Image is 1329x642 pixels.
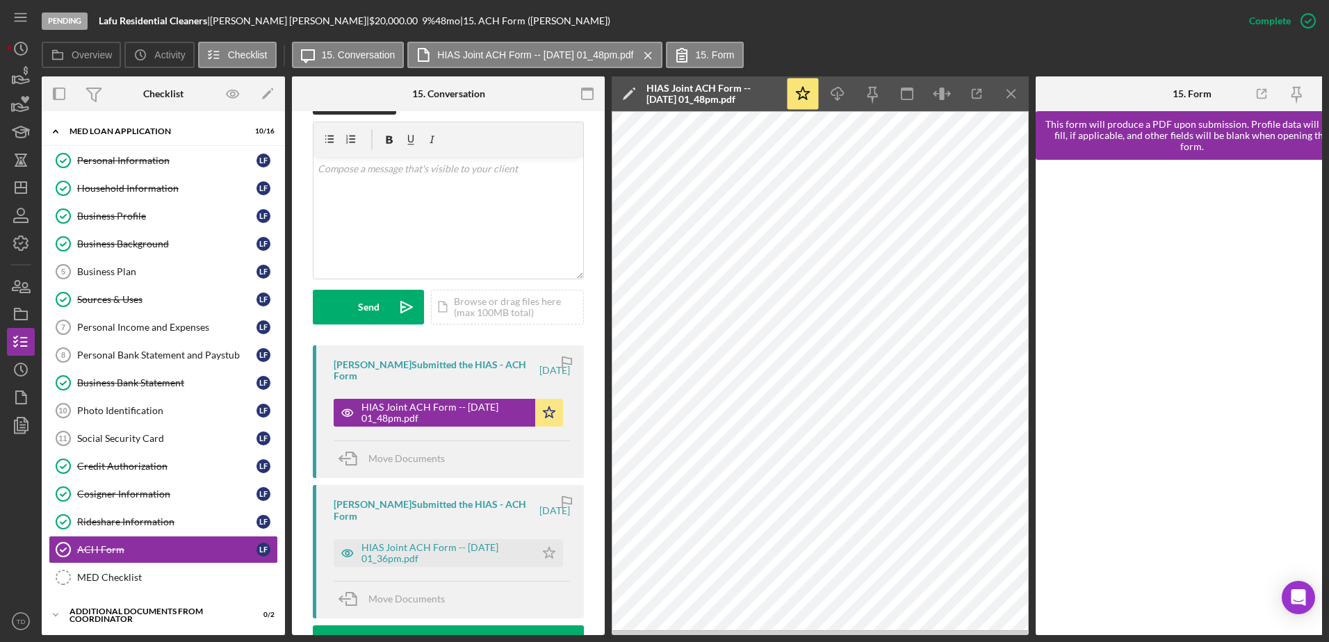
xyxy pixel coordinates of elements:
[77,155,256,166] div: Personal Information
[361,542,528,564] div: HIAS Joint ACH Form -- [DATE] 01_36pm.pdf
[1235,7,1322,35] button: Complete
[49,563,278,591] a: MED Checklist
[77,294,256,305] div: Sources & Uses
[256,293,270,306] div: L F
[49,147,278,174] a: Personal InformationLF
[539,505,570,516] time: 2025-08-12 17:36
[7,607,35,635] button: TD
[256,515,270,529] div: L F
[256,543,270,557] div: L F
[368,593,445,604] span: Move Documents
[334,539,563,567] button: HIAS Joint ACH Form -- [DATE] 01_36pm.pdf
[49,397,278,425] a: 10Photo IdentificationLF
[49,369,278,397] a: Business Bank StatementLF
[77,461,256,472] div: Credit Authorization
[256,154,270,167] div: L F
[256,431,270,445] div: L F
[77,183,256,194] div: Household Information
[42,13,88,30] div: Pending
[460,15,610,26] div: | 15. ACH Form ([PERSON_NAME])
[361,402,528,424] div: HIAS Joint ACH Form -- [DATE] 01_48pm.pdf
[49,230,278,258] a: Business BackgroundLF
[422,15,435,26] div: 9 %
[198,42,277,68] button: Checklist
[77,488,256,500] div: Cosigner Information
[49,286,278,313] a: Sources & UsesLF
[435,15,460,26] div: 48 mo
[412,88,485,99] div: 15. Conversation
[256,487,270,501] div: L F
[256,376,270,390] div: L F
[77,238,256,249] div: Business Background
[17,618,26,625] text: TD
[77,572,277,583] div: MED Checklist
[407,42,662,68] button: HIAS Joint ACH Form -- [DATE] 01_48pm.pdf
[1249,7,1291,35] div: Complete
[42,42,121,68] button: Overview
[77,211,256,222] div: Business Profile
[322,49,396,60] label: 15. Conversation
[437,49,633,60] label: HIAS Joint ACH Form -- [DATE] 01_48pm.pdf
[358,290,380,324] div: Send
[228,49,268,60] label: Checklist
[1282,581,1315,614] div: Open Intercom Messenger
[256,181,270,195] div: L F
[210,15,369,26] div: [PERSON_NAME] [PERSON_NAME] |
[539,365,570,376] time: 2025-08-12 17:49
[49,202,278,230] a: Business ProfileLF
[72,49,112,60] label: Overview
[58,434,67,443] tspan: 11
[250,127,275,135] div: 10 / 16
[334,399,563,427] button: HIAS Joint ACH Form -- [DATE] 01_48pm.pdf
[256,265,270,279] div: L F
[61,323,65,331] tspan: 7
[292,42,405,68] button: 15. Conversation
[154,49,185,60] label: Activity
[77,377,256,388] div: Business Bank Statement
[696,49,735,60] label: 15. Form
[99,15,210,26] div: |
[256,209,270,223] div: L F
[77,433,256,444] div: Social Security Card
[49,341,278,369] a: 8Personal Bank Statement and PaystubLF
[99,15,207,26] b: Lafu Residential Cleaners
[77,405,256,416] div: Photo Identification
[124,42,194,68] button: Activity
[49,425,278,452] a: 11Social Security CardLF
[256,320,270,334] div: L F
[256,348,270,362] div: L F
[49,313,278,341] a: 7Personal Income and ExpensesLF
[646,83,778,105] div: HIAS Joint ACH Form -- [DATE] 01_48pm.pdf
[70,127,240,135] div: MED Loan Application
[77,349,256,361] div: Personal Bank Statement and Paystub
[77,516,256,527] div: Rideshare Information
[1173,88,1212,99] div: 15. Form
[58,406,67,415] tspan: 10
[368,452,445,464] span: Move Documents
[49,508,278,536] a: Rideshare InformationLF
[250,611,275,619] div: 0 / 2
[369,15,422,26] div: $20,000.00
[334,359,537,381] div: [PERSON_NAME] Submitted the HIAS - ACH Form
[256,404,270,418] div: L F
[256,459,270,473] div: L F
[77,322,256,333] div: Personal Income and Expenses
[49,536,278,563] a: ACH FormLF
[49,452,278,480] a: Credit AuthorizationLF
[49,258,278,286] a: 5Business PlanLF
[49,480,278,508] a: Cosigner InformationLF
[49,174,278,202] a: Household InformationLF
[77,266,256,277] div: Business Plan
[61,351,65,359] tspan: 8
[70,607,240,623] div: Additional Documents from Coordinator
[334,441,459,476] button: Move Documents
[143,88,184,99] div: Checklist
[334,499,537,521] div: [PERSON_NAME] Submitted the HIAS - ACH Form
[666,42,744,68] button: 15. Form
[77,544,256,555] div: ACH Form
[313,290,424,324] button: Send
[61,267,65,276] tspan: 5
[256,237,270,251] div: L F
[334,582,459,616] button: Move Documents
